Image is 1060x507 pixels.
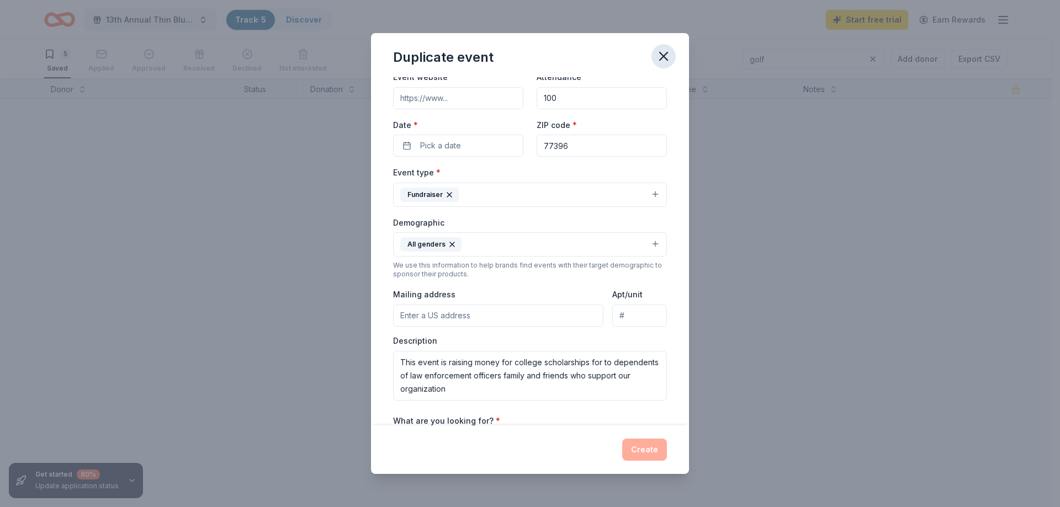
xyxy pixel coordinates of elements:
[400,188,459,202] div: Fundraiser
[393,217,444,228] label: Demographic
[537,135,667,157] input: 12345 (U.S. only)
[393,87,523,109] input: https://www...
[537,72,588,83] label: Attendance
[393,167,441,178] label: Event type
[393,305,603,327] input: Enter a US address
[393,120,523,131] label: Date
[537,87,667,109] input: 20
[400,237,462,252] div: All genders
[612,289,643,300] label: Apt/unit
[393,261,667,279] div: We use this information to help brands find events with their target demographic to sponsor their...
[612,305,667,327] input: #
[393,335,437,346] label: Description
[393,49,494,66] div: Duplicate event
[393,232,667,257] button: All genders
[393,351,667,401] textarea: This event is raising money for college scholarships for to dependents of law enforcement officer...
[393,72,448,83] label: Event website
[393,183,667,207] button: Fundraiser
[537,120,577,131] label: ZIP code
[393,135,523,157] button: Pick a date
[393,415,500,426] label: What are you looking for?
[420,139,461,152] span: Pick a date
[393,289,455,300] label: Mailing address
